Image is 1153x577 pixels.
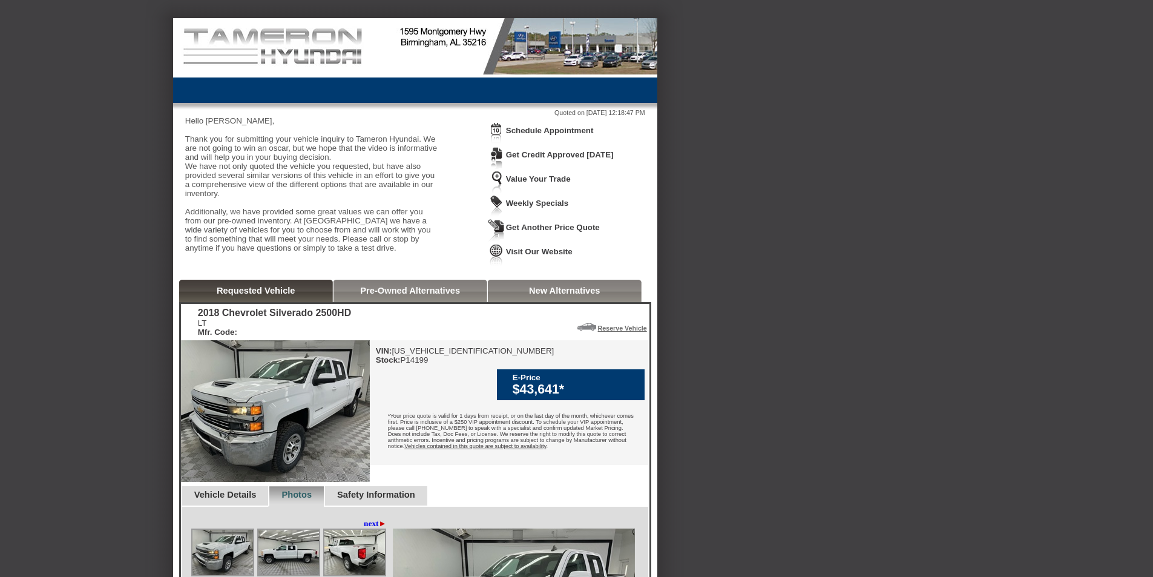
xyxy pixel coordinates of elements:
[488,219,505,242] img: Icon_GetQuote.png
[488,147,505,169] img: Icon_CreditApproval.png
[488,195,505,217] img: Icon_WeeklySpecials.png
[513,373,639,382] div: E-Price
[337,490,415,500] a: Safety Information
[324,530,385,575] img: Image.aspx
[529,286,600,295] a: New Alternatives
[513,382,639,397] div: $43,641*
[192,530,253,575] img: Image.aspx
[379,519,387,528] span: ►
[258,530,319,575] img: Image.aspx
[506,126,594,135] a: Schedule Appointment
[360,286,460,295] a: Pre-Owned Alternatives
[376,346,554,364] div: [US_VEHICLE_IDENTIFICATION_NUMBER] P14199
[506,150,614,159] a: Get Credit Approved [DATE]
[217,286,295,295] a: Requested Vehicle
[376,355,401,364] b: Stock:
[506,247,573,256] a: Visit Our Website
[185,116,439,262] div: Hello [PERSON_NAME], Thank you for submitting your vehicle inquiry to Tameron Hyundai. We are not...
[506,199,568,208] a: Weekly Specials
[506,174,571,183] a: Value Your Trade
[194,490,257,500] a: Vehicle Details
[198,308,351,318] div: 2018 Chevrolet Silverado 2500HD
[488,243,505,266] img: Icon_VisitWebsite.png
[506,223,600,232] a: Get Another Price Quote
[376,346,392,355] b: VIN:
[404,443,546,449] u: Vehicles contained in this quote are subject to availability
[181,340,370,482] img: 2018 Chevrolet Silverado 2500HD
[488,122,505,145] img: Icon_ScheduleAppointment.png
[577,323,596,331] img: Icon_ReserveVehicleCar.png
[198,318,351,337] div: LT
[370,404,648,461] div: *Your price quote is valid for 1 days from receipt, or on the last day of the month, whichever co...
[185,109,645,116] div: Quoted on [DATE] 12:18:47 PM
[598,325,647,332] a: Reserve Vehicle
[198,328,237,337] b: Mfr. Code:
[364,519,387,529] a: next►
[488,171,505,193] img: Icon_TradeInAppraisal.png
[281,490,312,500] a: Photos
